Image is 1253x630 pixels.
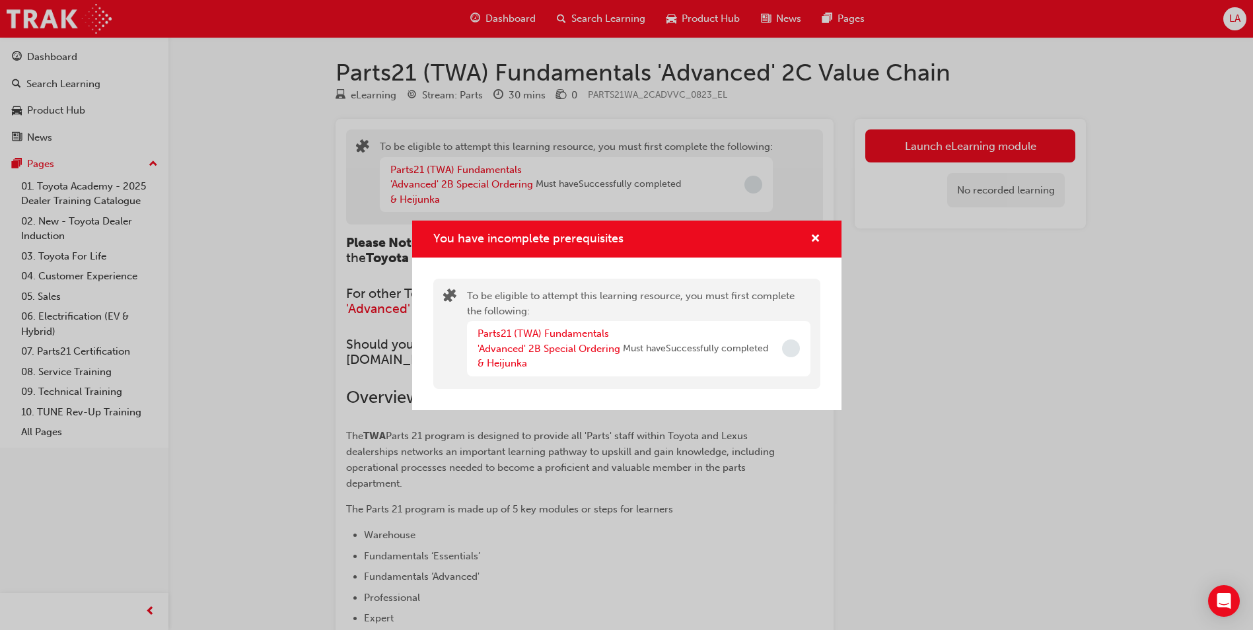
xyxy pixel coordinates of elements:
div: You have incomplete prerequisites [412,221,841,410]
span: puzzle-icon [443,290,456,305]
span: You have incomplete prerequisites [433,231,624,246]
span: Must have Successfully completed [623,341,768,357]
button: cross-icon [810,231,820,248]
div: To be eligible to attempt this learning resource, you must first complete the following: [467,289,810,379]
span: cross-icon [810,234,820,246]
div: Open Intercom Messenger [1208,585,1240,617]
span: Incomplete [782,339,800,357]
a: Parts21 (TWA) Fundamentals 'Advanced' 2B Special Ordering & Heijunka [478,328,620,369]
